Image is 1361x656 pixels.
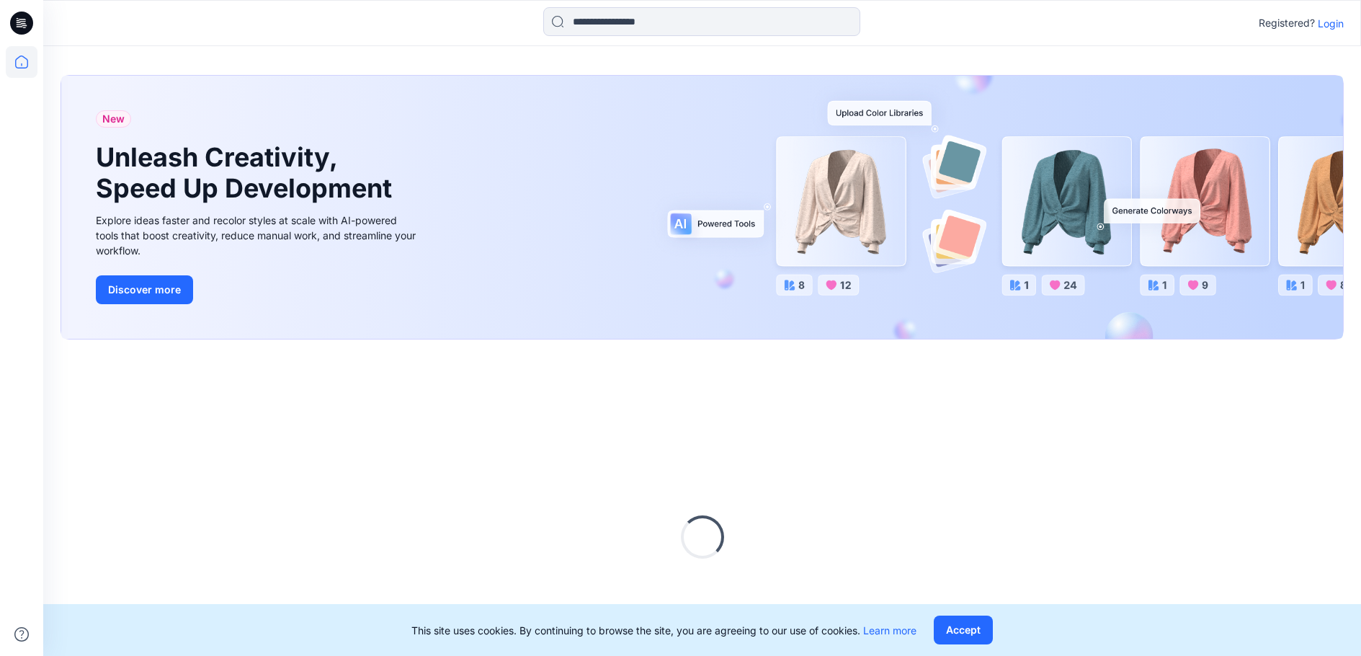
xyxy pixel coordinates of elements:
p: This site uses cookies. By continuing to browse the site, you are agreeing to our use of cookies. [411,623,916,638]
p: Registered? [1259,14,1315,32]
h1: Unleash Creativity, Speed Up Development [96,142,398,204]
div: Explore ideas faster and recolor styles at scale with AI-powered tools that boost creativity, red... [96,213,420,258]
a: Learn more [863,624,916,637]
button: Discover more [96,275,193,304]
p: Login [1318,16,1344,31]
button: Accept [934,616,993,644]
a: Discover more [96,275,420,304]
span: New [102,110,125,128]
